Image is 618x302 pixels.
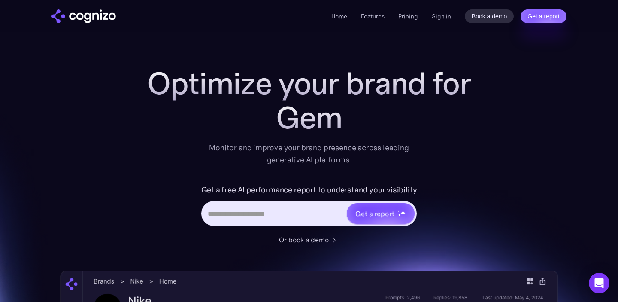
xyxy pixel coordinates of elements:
div: Get a report [355,208,394,219]
div: Open Intercom Messenger [589,273,609,293]
a: Sign in [432,11,451,21]
h1: Optimize your brand for [137,66,481,101]
div: Gem [137,101,481,135]
img: star [398,210,399,212]
a: Get a reportstarstarstar [346,202,415,225]
div: Or book a demo [279,235,329,245]
img: star [398,214,401,217]
form: Hero URL Input Form [201,183,417,230]
img: star [400,210,406,216]
a: home [51,9,116,23]
a: Or book a demo [279,235,339,245]
img: cognizo logo [51,9,116,23]
a: Home [331,12,347,20]
label: Get a free AI performance report to understand your visibility [201,183,417,197]
a: Features [361,12,385,20]
a: Pricing [398,12,418,20]
div: Monitor and improve your brand presence across leading generative AI platforms. [203,142,415,166]
a: Book a demo [465,9,514,23]
a: Get a report [521,9,566,23]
